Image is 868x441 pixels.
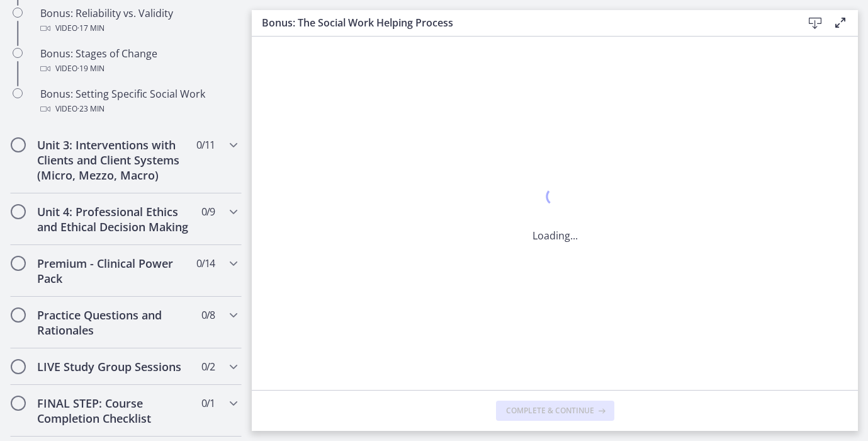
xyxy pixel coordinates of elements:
[37,256,191,286] h2: Premium - Clinical Power Pack
[77,21,104,36] span: · 17 min
[40,101,237,117] div: Video
[262,15,782,30] h3: Bonus: The Social Work Helping Process
[201,359,215,374] span: 0 / 2
[201,396,215,411] span: 0 / 1
[37,137,191,183] h2: Unit 3: Interventions with Clients and Client Systems (Micro, Mezzo, Macro)
[77,101,104,117] span: · 23 min
[201,204,215,219] span: 0 / 9
[37,359,191,374] h2: LIVE Study Group Sessions
[37,307,191,338] h2: Practice Questions and Rationales
[37,204,191,234] h2: Unit 4: Professional Ethics and Ethical Decision Making
[40,46,237,76] div: Bonus: Stages of Change
[506,406,594,416] span: Complete & continue
[37,396,191,426] h2: FINAL STEP: Course Completion Checklist
[40,61,237,76] div: Video
[196,256,215,271] span: 0 / 14
[196,137,215,152] span: 0 / 11
[40,21,237,36] div: Video
[40,86,237,117] div: Bonus: Setting Specific Social Work
[533,228,578,243] p: Loading...
[40,6,237,36] div: Bonus: Reliability vs. Validity
[533,184,578,213] div: 1
[201,307,215,323] span: 0 / 8
[496,401,614,421] button: Complete & continue
[77,61,104,76] span: · 19 min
